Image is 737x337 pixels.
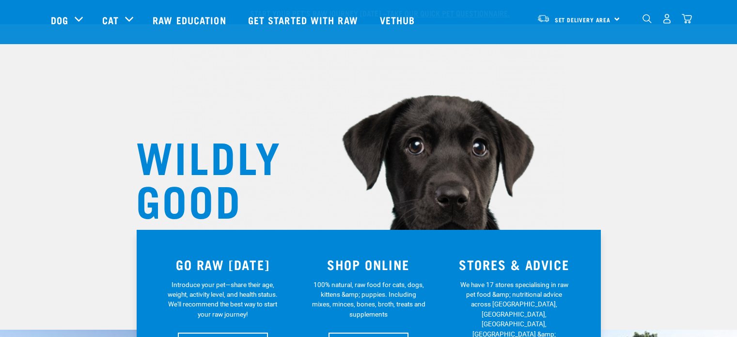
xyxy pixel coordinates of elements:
h1: WILDLY GOOD NUTRITION [136,133,330,264]
a: Get started with Raw [238,0,370,39]
p: Introduce your pet—share their age, weight, activity level, and health status. We'll recommend th... [166,280,280,320]
a: Dog [51,13,68,27]
h3: STORES & ADVICE [447,257,581,272]
a: Vethub [370,0,427,39]
span: Set Delivery Area [555,18,611,21]
p: 100% natural, raw food for cats, dogs, kittens &amp; puppies. Including mixes, minces, bones, bro... [312,280,425,320]
h3: GO RAW [DATE] [156,257,290,272]
img: user.png [662,14,672,24]
a: Cat [102,13,119,27]
img: van-moving.png [537,14,550,23]
h3: SHOP ONLINE [301,257,436,272]
img: home-icon-1@2x.png [643,14,652,23]
a: Raw Education [143,0,238,39]
img: home-icon@2x.png [682,14,692,24]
